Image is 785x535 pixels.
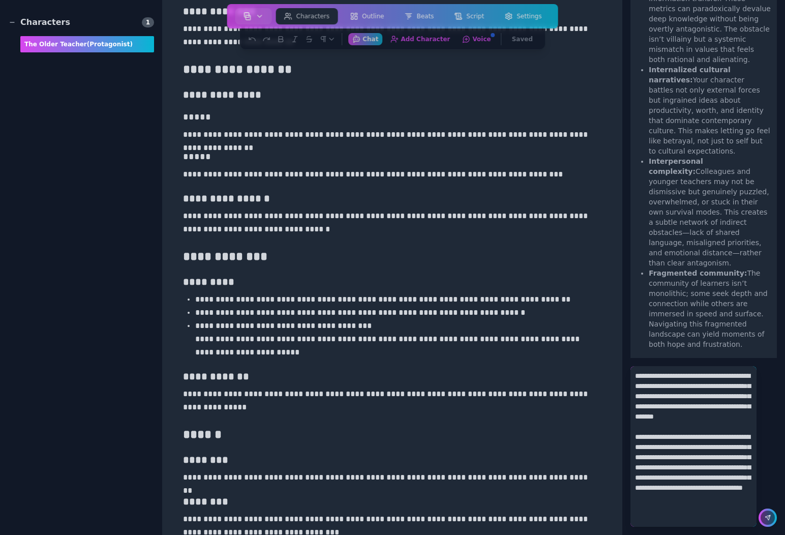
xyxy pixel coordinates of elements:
[142,17,154,27] span: 1
[649,269,747,277] strong: Fragmented community:
[446,8,492,24] button: Script
[87,41,133,48] span: (protagonist)
[386,33,454,45] button: Add Character
[494,6,552,26] a: Settings
[649,156,771,268] li: Colleagues and younger teachers may not be dismissive but genuinely puzzled, overwhelmed, or stuc...
[637,358,771,453] p: Consider whether the teacher’s workshop or artifacts might symbolize not just loss, but a contest...
[508,33,537,45] button: Saved
[276,8,338,24] button: Characters
[444,6,494,26] a: Script
[649,65,771,156] li: Your character battles not only external forces but ingrained ideas about productivity, worth, an...
[348,33,382,45] button: Chat
[340,6,394,26] a: Outline
[244,12,252,20] img: storyboard
[8,16,70,28] div: Characters
[649,268,771,349] li: The community of learners isn’t monolithic; some seek depth and connection while others are immer...
[649,157,703,175] strong: Interpersonal complexity:
[396,8,442,24] button: Beats
[20,36,154,52] div: The Older Teacher
[342,8,392,24] button: Outline
[394,6,444,26] a: Beats
[496,8,550,24] button: Settings
[274,6,340,26] a: Characters
[649,66,731,84] strong: Internalized cultural narratives:
[458,33,495,45] button: Voice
